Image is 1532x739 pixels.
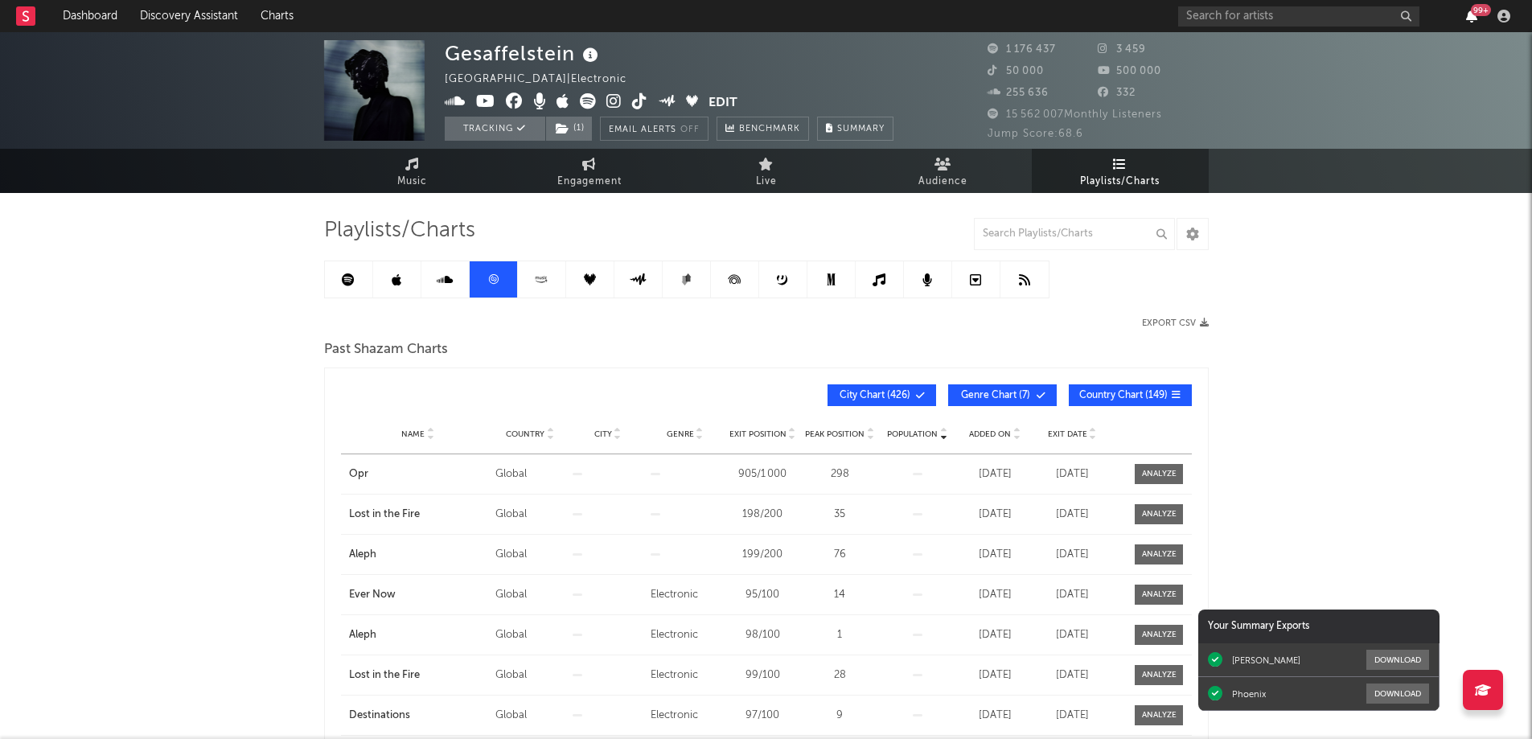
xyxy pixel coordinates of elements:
[349,708,488,724] a: Destinations
[349,466,488,482] a: Opr
[495,507,565,523] div: Global
[805,708,874,724] div: 9
[969,429,1011,439] span: Added On
[1037,627,1107,643] div: [DATE]
[960,587,1029,603] div: [DATE]
[1198,610,1440,643] div: Your Summary Exports
[1232,655,1300,666] div: [PERSON_NAME]
[1232,688,1266,700] div: Phoenix
[495,708,565,724] div: Global
[349,507,488,523] a: Lost in the Fire
[805,627,874,643] div: 1
[960,667,1029,684] div: [DATE]
[495,587,565,603] div: Global
[495,466,565,482] div: Global
[1178,6,1419,27] input: Search for artists
[728,547,797,563] div: 199 / 200
[805,466,874,482] div: 298
[1098,88,1136,98] span: 332
[974,218,1175,250] input: Search Playlists/Charts
[1366,650,1429,670] button: Download
[805,547,874,563] div: 76
[1069,384,1192,406] button: Country Chart(149)
[445,117,545,141] button: Tracking
[349,667,488,684] a: Lost in the Fire
[324,221,475,240] span: Playlists/Charts
[1048,429,1087,439] span: Exit Date
[1466,10,1477,23] button: 99+
[1471,4,1491,16] div: 99 +
[988,66,1044,76] span: 50 000
[397,172,427,191] span: Music
[445,40,602,67] div: Gesaffelstein
[495,627,565,643] div: Global
[988,88,1049,98] span: 255 636
[1366,684,1429,704] button: Download
[960,507,1029,523] div: [DATE]
[651,627,720,643] div: Electronic
[959,391,1033,400] span: Genre Chart ( 7 )
[1080,172,1160,191] span: Playlists/Charts
[1037,667,1107,684] div: [DATE]
[708,93,737,113] button: Edit
[545,117,593,141] span: ( 1 )
[728,507,797,523] div: 198 / 200
[988,109,1162,120] span: 15 562 007 Monthly Listeners
[651,587,720,603] div: Electronic
[887,429,938,439] span: Population
[445,70,645,89] div: [GEOGRAPHIC_DATA] | Electronic
[717,117,809,141] a: Benchmark
[960,708,1029,724] div: [DATE]
[546,117,592,141] button: (1)
[838,391,912,400] span: City Chart ( 426 )
[728,587,797,603] div: 95 / 100
[728,708,797,724] div: 97 / 100
[501,149,678,193] a: Engagement
[678,149,855,193] a: Live
[756,172,777,191] span: Live
[960,466,1029,482] div: [DATE]
[728,667,797,684] div: 99 / 100
[506,429,544,439] span: Country
[960,627,1029,643] div: [DATE]
[805,507,874,523] div: 35
[651,667,720,684] div: Electronic
[1037,507,1107,523] div: [DATE]
[1079,391,1168,400] span: Country Chart ( 149 )
[324,340,448,359] span: Past Shazam Charts
[495,667,565,684] div: Global
[1098,44,1146,55] span: 3 459
[349,627,488,643] a: Aleph
[729,429,787,439] span: Exit Position
[349,547,488,563] a: Aleph
[651,708,720,724] div: Electronic
[1142,318,1209,328] button: Export CSV
[828,384,936,406] button: City Chart(426)
[817,117,893,141] button: Summary
[837,125,885,133] span: Summary
[805,429,865,439] span: Peak Position
[324,149,501,193] a: Music
[349,587,488,603] a: Ever Now
[600,117,708,141] button: Email AlertsOff
[1037,466,1107,482] div: [DATE]
[1037,587,1107,603] div: [DATE]
[401,429,425,439] span: Name
[960,547,1029,563] div: [DATE]
[557,172,622,191] span: Engagement
[1098,66,1161,76] span: 500 000
[988,129,1083,139] span: Jump Score: 68.6
[728,627,797,643] div: 98 / 100
[988,44,1056,55] span: 1 176 437
[1037,547,1107,563] div: [DATE]
[918,172,967,191] span: Audience
[495,547,565,563] div: Global
[1037,708,1107,724] div: [DATE]
[739,120,800,139] span: Benchmark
